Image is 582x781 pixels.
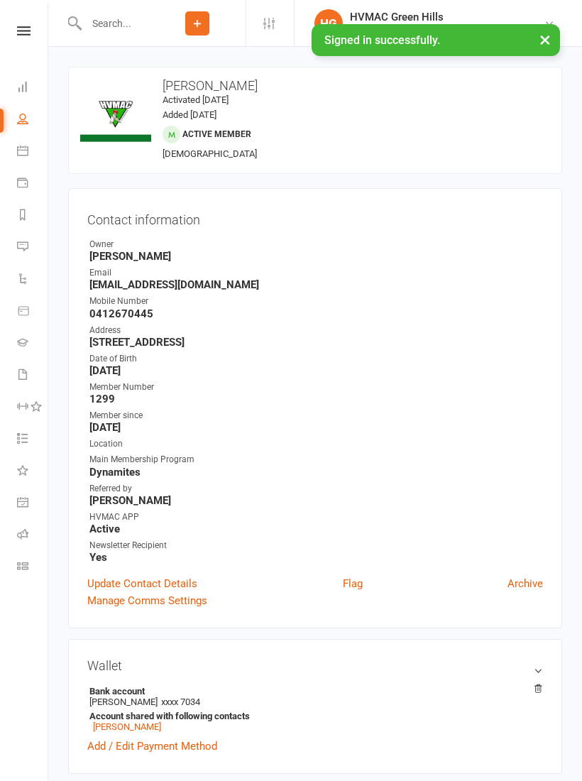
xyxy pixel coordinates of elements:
a: General attendance kiosk mode [17,488,49,520]
div: HVMAC APP [89,510,543,524]
h3: Wallet [87,658,543,673]
strong: [PERSON_NAME] [89,250,543,263]
a: Add / Edit Payment Method [87,738,217,755]
a: People [17,104,49,136]
a: Dashboard [17,72,49,104]
div: Member since [89,409,543,422]
a: [PERSON_NAME] [93,721,161,732]
div: Newsletter Recipient [89,539,543,552]
div: Email [89,266,543,280]
a: What's New [17,456,49,488]
div: Date of Birth [89,352,543,366]
strong: 0412670445 [89,307,543,320]
strong: Active [89,523,543,535]
span: [DEMOGRAPHIC_DATA] [163,148,257,159]
a: Flag [343,575,363,592]
div: HG [314,9,343,38]
div: Member Number [89,381,543,394]
strong: [DATE] [89,421,543,434]
strong: 1299 [89,393,543,405]
div: Main Membership Program [89,453,543,466]
strong: [EMAIL_ADDRESS][DOMAIN_NAME] [89,278,543,291]
a: Calendar [17,136,49,168]
a: Product Sales [17,296,49,328]
strong: [DATE] [89,364,543,377]
span: Signed in successfully. [324,33,440,47]
div: [GEOGRAPHIC_DATA] [GEOGRAPHIC_DATA] [350,23,544,36]
strong: Account shared with following contacts [89,711,536,721]
img: image1754552132.png [80,79,151,150]
strong: Yes [89,551,543,564]
strong: [PERSON_NAME] [89,494,543,507]
strong: Bank account [89,686,536,697]
div: Owner [89,238,543,251]
div: Referred by [89,482,543,496]
a: Roll call kiosk mode [17,520,49,552]
input: Search... [82,13,149,33]
h3: Contact information [87,207,543,227]
div: Address [89,324,543,337]
strong: Dynamites [89,466,543,479]
a: Reports [17,200,49,232]
a: Archive [507,575,543,592]
div: Location [89,437,543,451]
a: Class kiosk mode [17,552,49,584]
a: Payments [17,168,49,200]
span: Active member [182,129,251,139]
span: xxxx 7034 [161,697,200,707]
a: Manage Comms Settings [87,592,207,609]
time: Added [DATE] [163,109,216,120]
div: HVMAC Green Hills [350,11,544,23]
li: [PERSON_NAME] [87,684,543,734]
button: × [532,24,558,55]
time: Activated [DATE] [163,94,229,105]
a: Update Contact Details [87,575,197,592]
div: Mobile Number [89,295,543,308]
strong: [STREET_ADDRESS] [89,336,543,349]
h3: [PERSON_NAME] [80,79,550,93]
